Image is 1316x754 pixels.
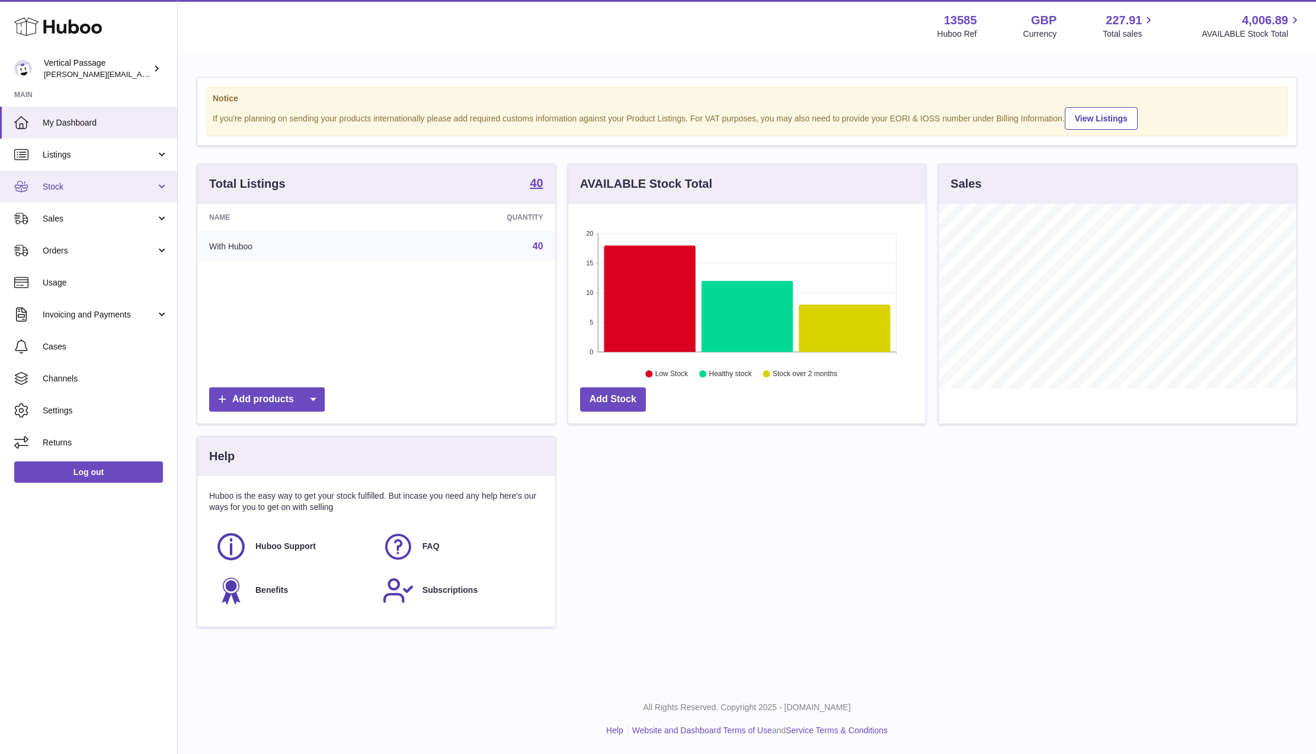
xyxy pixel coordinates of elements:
[213,105,1281,130] div: If you're planning on sending your products internationally please add required customs informati...
[586,230,593,237] text: 20
[530,177,543,189] strong: 40
[215,531,370,563] a: Huboo Support
[43,149,156,161] span: Listings
[773,370,837,378] text: Stock over 2 months
[43,277,168,288] span: Usage
[213,93,1281,104] strong: Notice
[586,259,593,267] text: 15
[43,181,156,192] span: Stock
[1103,28,1155,40] span: Total sales
[215,575,370,607] a: Benefits
[606,726,623,735] a: Help
[44,69,238,79] span: [PERSON_NAME][EMAIL_ADDRESS][DOMAIN_NAME]
[422,541,440,552] span: FAQ
[382,575,537,607] a: Subscriptions
[386,204,555,231] th: Quantity
[43,117,168,129] span: My Dashboard
[209,176,286,192] h3: Total Listings
[1023,28,1057,40] div: Currency
[43,437,168,448] span: Returns
[628,725,888,736] li: and
[586,289,593,296] text: 10
[580,176,712,192] h3: AVAILABLE Stock Total
[1031,12,1056,28] strong: GBP
[14,60,32,78] img: ryan@verticalpassage.com
[950,176,981,192] h3: Sales
[209,448,235,464] h3: Help
[209,490,543,513] p: Huboo is the easy way to get your stock fulfilled. But incase you need any help here's our ways f...
[43,373,168,384] span: Channels
[1103,12,1155,40] a: 227.91 Total sales
[43,245,156,256] span: Orders
[937,28,977,40] div: Huboo Ref
[382,531,537,563] a: FAQ
[1065,107,1138,130] a: View Listings
[1242,12,1288,28] span: 4,006.89
[209,387,325,412] a: Add products
[422,585,478,596] span: Subscriptions
[197,204,386,231] th: Name
[44,57,151,80] div: Vertical Passage
[1202,12,1302,40] a: 4,006.89 AVAILABLE Stock Total
[43,405,168,416] span: Settings
[1106,12,1142,28] span: 227.91
[43,213,156,224] span: Sales
[590,319,593,326] text: 5
[944,12,977,28] strong: 13585
[14,461,163,483] a: Log out
[43,309,156,320] span: Invoicing and Payments
[1202,28,1302,40] span: AVAILABLE Stock Total
[580,387,646,412] a: Add Stock
[197,231,386,262] td: With Huboo
[590,348,593,355] text: 0
[187,702,1307,713] p: All Rights Reserved. Copyright 2025 - [DOMAIN_NAME]
[632,726,772,735] a: Website and Dashboard Terms of Use
[43,341,168,352] span: Cases
[530,177,543,191] a: 40
[786,726,888,735] a: Service Terms & Conditions
[655,370,689,378] text: Low Stock
[255,585,288,596] span: Benefits
[533,241,543,251] a: 40
[709,370,752,378] text: Healthy stock
[255,541,316,552] span: Huboo Support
